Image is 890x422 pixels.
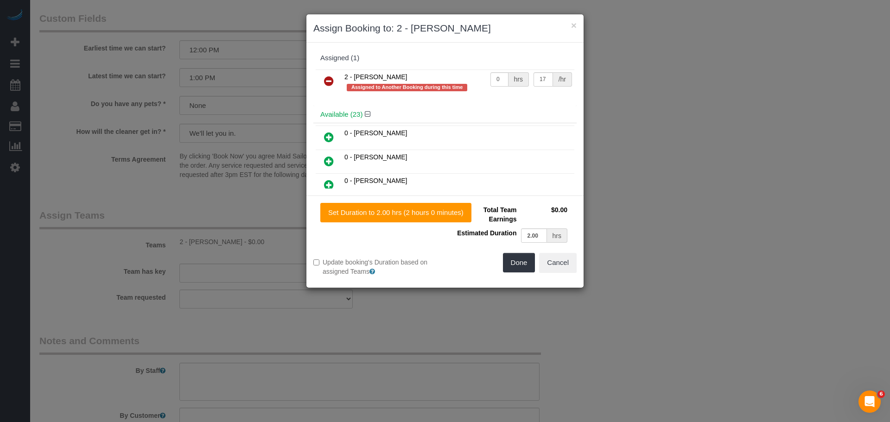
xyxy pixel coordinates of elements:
[519,203,570,226] td: $0.00
[347,84,467,91] span: Assigned to Another Booking during this time
[503,253,535,272] button: Done
[320,54,570,62] div: Assigned (1)
[877,391,885,398] span: 6
[313,258,438,276] label: Update booking's Duration based on assigned Teams
[344,153,407,161] span: 0 - [PERSON_NAME]
[539,253,577,272] button: Cancel
[344,129,407,137] span: 0 - [PERSON_NAME]
[313,21,577,35] h3: Assign Booking to: 2 - [PERSON_NAME]
[553,72,572,87] div: /hr
[344,177,407,184] span: 0 - [PERSON_NAME]
[858,391,881,413] iframe: Intercom live chat
[320,203,471,222] button: Set Duration to 2.00 hrs (2 hours 0 minutes)
[457,229,516,237] span: Estimated Duration
[313,259,319,265] input: Update booking's Duration based on assigned Teams
[509,72,529,87] div: hrs
[547,228,567,243] div: hrs
[344,73,407,81] span: 2 - [PERSON_NAME]
[452,203,519,226] td: Total Team Earnings
[320,111,570,119] h4: Available (23)
[571,20,577,30] button: ×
